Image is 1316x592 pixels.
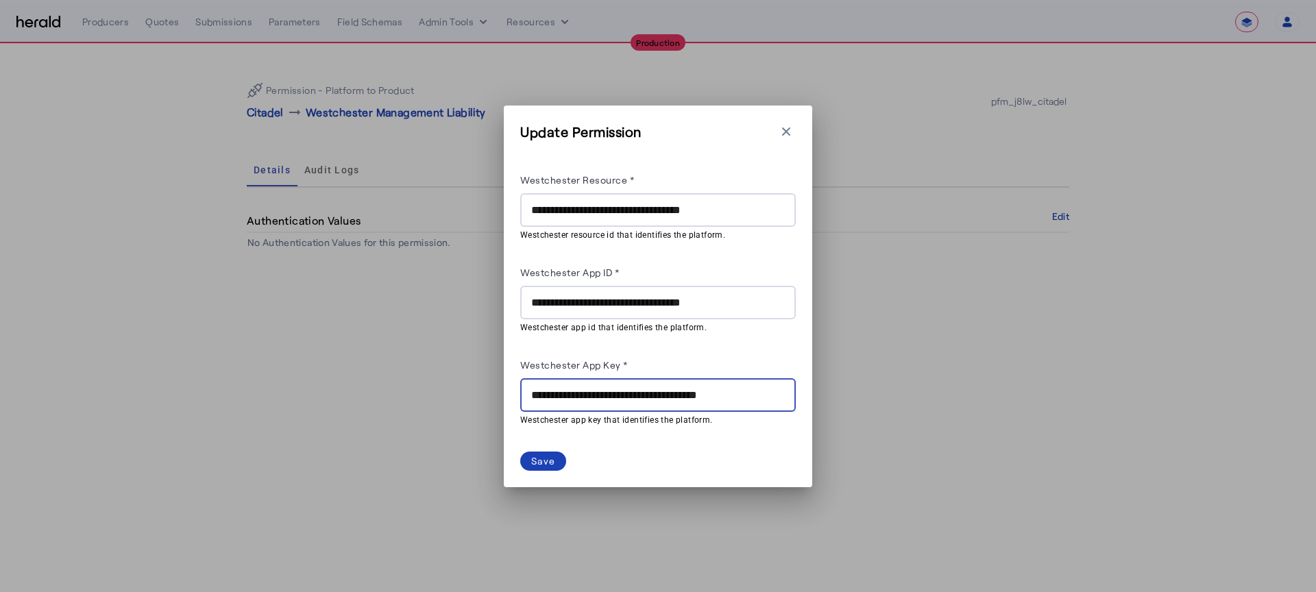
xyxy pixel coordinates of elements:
[520,452,566,471] button: Save
[520,319,788,334] mat-hint: Westchester app id that identifies the platform.
[520,359,628,371] label: Westchester App Key *
[520,412,788,427] mat-hint: Westchester app key that identifies the platform.
[520,122,642,141] h3: Update Permission
[531,454,555,468] div: Save
[520,174,634,186] label: Westchester Resource *
[520,267,619,278] label: Westchester App ID *
[520,227,788,242] mat-hint: Westchester resource id that identifies the platform.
